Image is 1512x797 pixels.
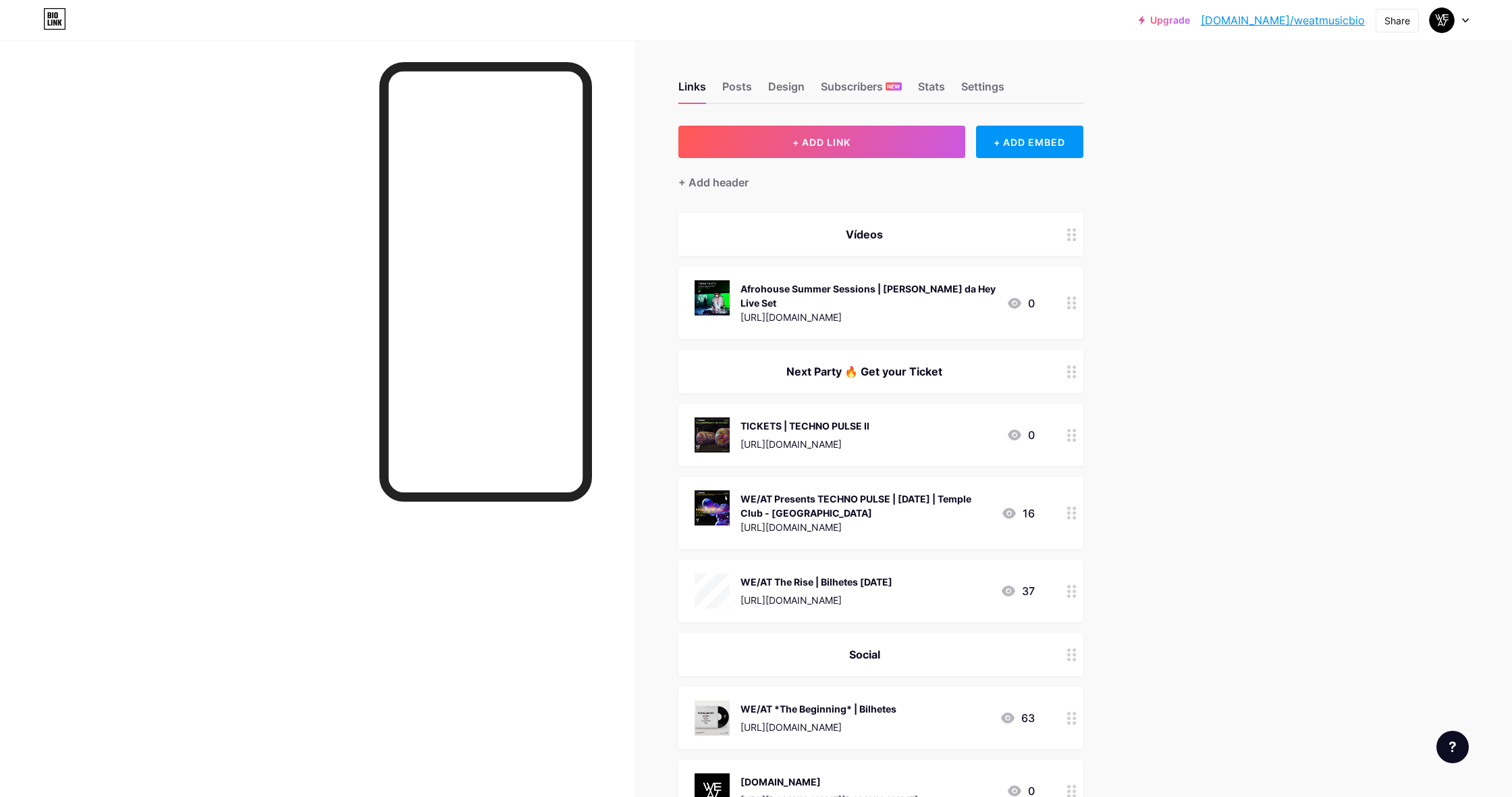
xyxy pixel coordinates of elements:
a: Upgrade [1139,15,1190,26]
img: Afrohouse Summer Sessions | Brosi da Hey Live Set [695,280,730,315]
div: Posts [722,78,752,103]
img: WE/AT *The Beginning* | Bilhetes [695,700,730,736]
div: WE/AT *The Beginning* | Bilhetes [740,702,896,716]
div: Subscribers [821,78,902,103]
img: TICKETS | TECHNO PULSE II [695,417,730,453]
button: + ADD LINK [678,126,965,158]
div: Afrohouse Summer Sessions | [PERSON_NAME] da Hey Live Set [740,282,996,310]
div: 0 [1006,427,1035,443]
img: weatmusicbio [1429,7,1455,33]
div: + ADD EMBED [976,126,1083,158]
div: Links [678,78,706,103]
div: [URL][DOMAIN_NAME] [740,437,869,451]
div: Social [695,646,1035,663]
div: + Add header [678,174,749,190]
div: Settings [961,78,1004,103]
div: Vídeos [695,226,1035,242]
div: WE/AT The Rise | Bilhetes [DATE] [740,575,892,589]
div: TICKETS | TECHNO PULSE II [740,419,869,433]
div: Design [768,78,805,103]
div: 0 [1006,295,1035,311]
span: + ADD LINK [792,136,850,148]
div: 37 [1000,583,1035,599]
div: WE/AT Presents TECHNO PULSE | [DATE] | Temple Club - [GEOGRAPHIC_DATA] [740,492,990,520]
div: [URL][DOMAIN_NAME] [740,310,996,324]
div: [URL][DOMAIN_NAME] [740,520,990,534]
img: WE/AT Presents TECHNO PULSE | 28th June | Temple Club - Lisbon [695,490,730,525]
div: [DOMAIN_NAME] [740,775,918,789]
a: [DOMAIN_NAME]/weatmusicbio [1201,12,1365,28]
div: Stats [918,78,945,103]
div: [URL][DOMAIN_NAME] [740,593,892,607]
div: Share [1384,14,1410,28]
div: 16 [1001,505,1035,521]
div: 63 [1000,710,1035,726]
span: NEW [887,82,900,91]
div: Next Party 🔥 Get your Ticket [695,363,1035,380]
div: [URL][DOMAIN_NAME] [740,720,896,734]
